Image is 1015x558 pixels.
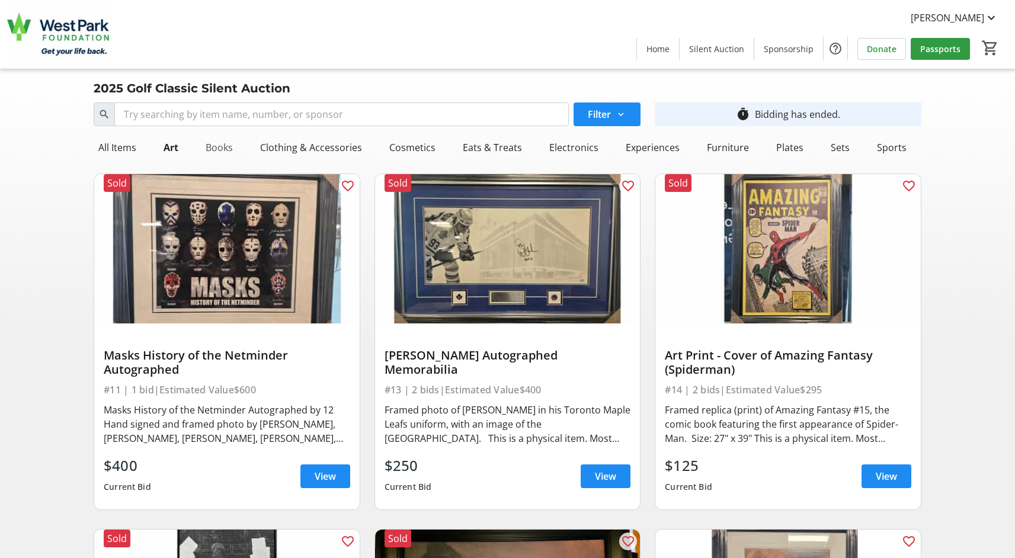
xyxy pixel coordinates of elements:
[665,403,911,445] div: Framed replica (print) of Amazing Fantasy #15, the comic book featuring the first appearance of S...
[385,455,432,476] div: $250
[736,107,750,121] mat-icon: timer_outline
[94,174,360,323] img: Masks History of the Netminder Autographed
[901,8,1008,27] button: [PERSON_NAME]
[341,534,355,549] mat-icon: favorite_outline
[857,38,906,60] a: Donate
[824,37,847,60] button: Help
[7,5,113,64] img: West Park Healthcare Centre Foundation's Logo
[665,455,712,476] div: $125
[458,136,527,159] div: Eats & Treats
[385,530,411,547] div: Sold
[680,38,754,60] a: Silent Auction
[911,11,984,25] span: [PERSON_NAME]
[104,530,130,547] div: Sold
[621,136,684,159] div: Experiences
[300,464,350,488] a: View
[771,136,808,159] div: Plates
[702,136,754,159] div: Furniture
[872,136,911,159] div: Sports
[375,174,641,323] img: Doug Gilmour Autographed Memorabilia
[385,174,411,192] div: Sold
[911,38,970,60] a: Passports
[637,38,679,60] a: Home
[104,455,151,476] div: $400
[646,43,670,55] span: Home
[876,469,897,483] span: View
[867,43,896,55] span: Donate
[201,136,238,159] div: Books
[385,381,631,398] div: #13 | 2 bids | Estimated Value $400
[595,469,616,483] span: View
[341,179,355,193] mat-icon: favorite_outline
[255,136,367,159] div: Clothing & Accessories
[655,174,921,323] img: Art Print - Cover of Amazing Fantasy (Spiderman)
[87,79,297,98] div: 2025 Golf Classic Silent Auction
[104,476,151,498] div: Current Bid
[665,381,911,398] div: #14 | 2 bids | Estimated Value $295
[104,381,350,398] div: #11 | 1 bid | Estimated Value $600
[754,38,823,60] a: Sponsorship
[104,174,130,192] div: Sold
[764,43,814,55] span: Sponsorship
[104,348,350,377] div: Masks History of the Netminder Autographed
[545,136,603,159] div: Electronics
[665,348,911,377] div: Art Print - Cover of Amazing Fantasy (Spiderman)
[385,403,631,445] div: Framed photo of [PERSON_NAME] in his Toronto Maple Leafs uniform, with an image of the [GEOGRAPHI...
[665,476,712,498] div: Current Bid
[902,179,916,193] mat-icon: favorite_outline
[826,136,854,159] div: Sets
[114,102,569,126] input: Try searching by item name, number, or sponsor
[315,469,336,483] span: View
[574,102,641,126] button: Filter
[159,136,183,159] div: Art
[979,37,1001,59] button: Cart
[94,136,141,159] div: All Items
[665,174,691,192] div: Sold
[385,348,631,377] div: [PERSON_NAME] Autographed Memorabilia
[902,534,916,549] mat-icon: favorite_outline
[920,43,960,55] span: Passports
[581,464,630,488] a: View
[104,403,350,445] div: Masks History of the Netminder Autographed by 12 Hand signed and framed photo by [PERSON_NAME], [...
[385,476,432,498] div: Current Bid
[385,136,440,159] div: Cosmetics
[689,43,744,55] span: Silent Auction
[621,534,635,549] mat-icon: favorite_outline
[621,179,635,193] mat-icon: favorite_outline
[755,107,840,121] div: Bidding has ended.
[862,464,911,488] a: View
[588,107,611,121] span: Filter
